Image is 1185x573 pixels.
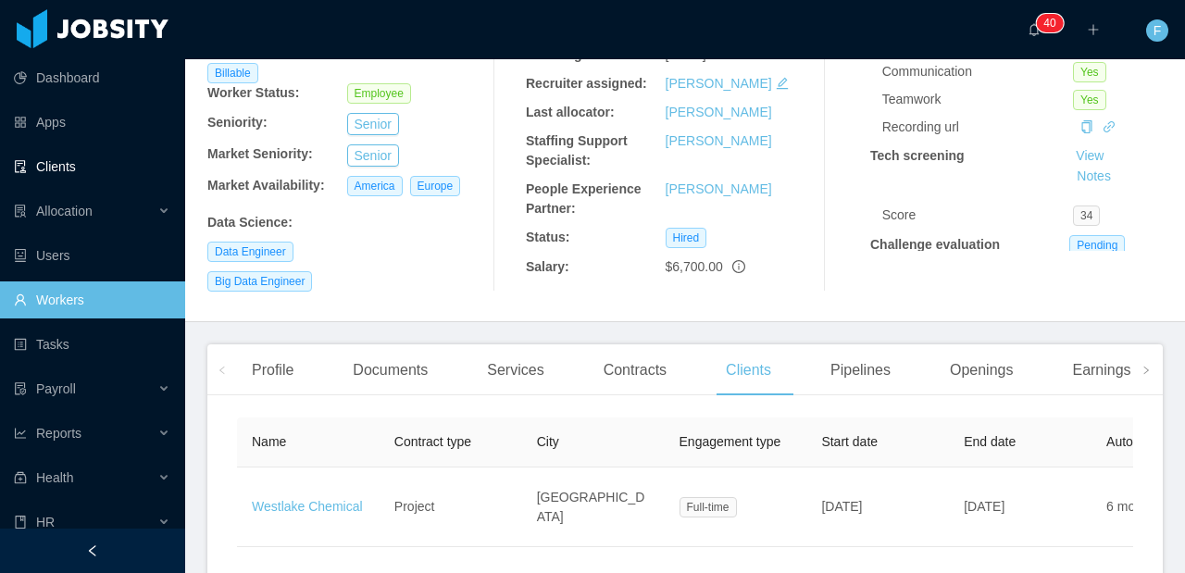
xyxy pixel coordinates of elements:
span: Hired [666,228,707,248]
a: icon: link [1103,119,1116,134]
b: Status: [526,230,569,244]
b: Salary: [526,259,569,274]
span: Full-time [680,497,737,517]
i: icon: left [218,366,227,375]
span: End date [964,434,1016,449]
a: icon: profileTasks [14,326,170,363]
i: icon: edit [776,77,789,90]
a: icon: auditClients [14,148,170,185]
button: Senior [347,113,399,135]
strong: Tech screening [870,148,965,163]
span: Health [36,470,73,485]
a: icon: appstoreApps [14,104,170,141]
div: Openings [935,344,1029,396]
span: info-circle [732,260,745,273]
span: Name [252,434,286,449]
span: Big Data Engineer [207,271,312,292]
b: Worker Status: [207,85,299,100]
i: icon: plus [1087,23,1100,36]
span: Allocation [36,204,93,218]
span: Reports [36,426,81,441]
button: Senior [347,144,399,167]
span: Pending [1069,235,1125,255]
i: icon: right [1141,366,1151,375]
i: icon: link [1103,120,1116,133]
div: Score [882,206,1073,225]
div: Documents [338,344,443,396]
div: Services [472,344,558,396]
p: 4 [1043,14,1050,32]
span: [DATE] [821,499,862,514]
a: [PERSON_NAME] [666,76,772,91]
i: icon: line-chart [14,427,27,440]
i: icon: bell [1028,23,1041,36]
a: icon: pie-chartDashboard [14,59,170,96]
span: City [537,434,559,449]
a: [PERSON_NAME] [666,181,772,196]
b: Seniority: [207,115,268,130]
sup: 40 [1036,14,1063,32]
div: Recording url [882,118,1073,137]
span: Payroll [36,381,76,396]
span: Data Engineer [207,242,293,262]
span: [DATE] [964,499,1004,514]
div: Contracts [589,344,681,396]
div: Copy [1080,118,1093,137]
b: Data Science : [207,215,293,230]
span: HR [36,515,55,529]
div: Teamwork [882,90,1073,109]
div: Communication [882,62,1073,81]
div: Clients [711,344,786,396]
span: Europe [410,176,461,196]
b: Market Availability: [207,178,325,193]
span: 34 [1073,206,1100,226]
span: Yes [1073,90,1106,110]
a: icon: robotUsers [14,237,170,274]
span: Contract type [394,434,471,449]
i: icon: solution [14,205,27,218]
strong: Challenge evaluation [870,237,1000,252]
span: Start date [821,434,878,449]
span: Project [394,499,435,514]
i: icon: medicine-box [14,471,27,484]
a: View [1069,148,1110,163]
button: Notes [1069,166,1118,188]
b: Market Seniority: [207,146,313,161]
a: [PERSON_NAME] [666,133,772,148]
a: Westlake Chemical [252,499,363,514]
span: $6,700.00 [666,259,723,274]
i: icon: copy [1080,120,1093,133]
i: icon: book [14,516,27,529]
a: icon: userWorkers [14,281,170,318]
b: People Experience Partner: [526,181,642,216]
b: Staffing Support Specialist: [526,133,628,168]
i: icon: file-protect [14,382,27,395]
span: Engagement type [680,434,781,449]
span: Yes [1073,62,1106,82]
a: [PERSON_NAME] [666,105,772,119]
div: Profile [237,344,308,396]
b: Last allocator: [526,105,615,119]
td: [GEOGRAPHIC_DATA] [522,467,665,547]
p: 0 [1050,14,1056,32]
span: America [347,176,403,196]
span: F [1154,19,1162,42]
span: Employee [347,83,411,104]
span: Billable [207,63,258,83]
b: Recruiter assigned: [526,76,647,91]
div: Pipelines [816,344,905,396]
